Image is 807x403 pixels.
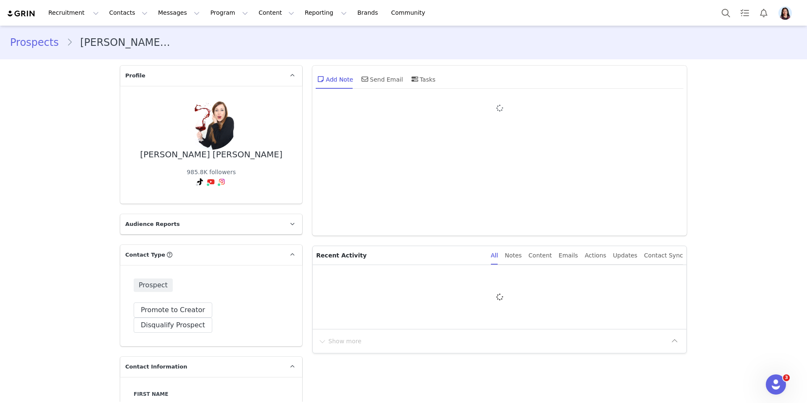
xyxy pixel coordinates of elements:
img: e09c81e0-4b34-4458-8ac2-69ffb9518d93.jpg [186,99,237,150]
div: [PERSON_NAME] [PERSON_NAME] [140,150,282,159]
div: Emails [559,246,578,265]
button: Content [253,3,299,22]
iframe: Intercom live chat [766,374,786,395]
span: Contact Information [125,363,187,371]
div: Content [528,246,552,265]
div: Send Email [360,69,403,89]
span: Audience Reports [125,220,180,228]
div: Actions [585,246,606,265]
p: Recent Activity [316,246,484,265]
button: Reporting [300,3,352,22]
div: Contact Sync [644,246,683,265]
span: Contact Type [125,251,165,259]
span: Profile [125,72,145,80]
a: Tasks [736,3,754,22]
button: Promote to Creator [134,302,212,318]
a: Prospects [10,35,66,50]
button: Profile [773,6,800,20]
div: Notes [505,246,522,265]
div: Add Note [316,69,353,89]
button: Program [205,3,253,22]
button: Notifications [754,3,773,22]
a: Community [386,3,434,22]
label: First Name [134,390,289,398]
span: Prospect [134,278,173,292]
a: Brands [352,3,385,22]
span: 3 [783,374,790,381]
button: Messages [153,3,205,22]
img: instagram.svg [219,178,225,185]
div: 985.8K followers [187,168,236,177]
button: Recruitment [43,3,104,22]
img: grin logo [7,10,36,18]
div: Tasks [410,69,436,89]
div: All [491,246,498,265]
button: Search [717,3,735,22]
button: Contacts [104,3,153,22]
button: Disqualify Prospect [134,318,212,333]
div: Updates [613,246,637,265]
img: e0f30712-3a4d-4bf3-9ac8-3ba6ebc03af7.png [778,6,792,20]
button: Show more [318,334,362,348]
